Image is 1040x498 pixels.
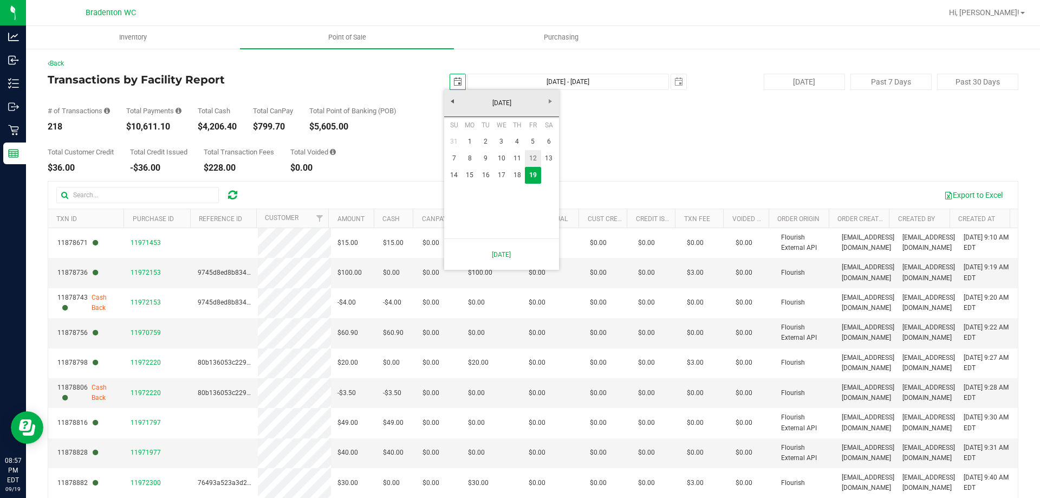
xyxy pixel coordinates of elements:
[958,215,995,223] a: Created At
[198,359,317,366] span: 80b136053c2293792912dfa9d6a7b89a
[130,164,187,172] div: -$36.00
[57,328,98,338] span: 11878756
[842,383,894,403] span: [EMAIL_ADDRESS][DOMAIN_NAME]
[684,215,710,223] a: Txn Fee
[964,353,1011,373] span: [DATE] 9:27 AM EDT
[964,443,1011,463] span: [DATE] 9:31 AM EDT
[842,262,894,283] span: [EMAIL_ADDRESS][DOMAIN_NAME]
[638,418,655,428] span: $0.00
[265,214,298,222] a: Customer
[105,33,161,42] span: Inventory
[454,26,668,49] a: Purchasing
[314,33,381,42] span: Point of Sale
[56,187,219,203] input: Search...
[240,26,454,49] a: Point of Sale
[590,268,607,278] span: $0.00
[383,297,401,308] span: -$4.00
[781,412,829,433] span: Flourish External API
[478,133,493,150] a: 2
[337,238,358,248] span: $15.00
[687,418,704,428] span: $0.00
[736,418,752,428] span: $0.00
[337,328,358,338] span: $60.90
[529,33,593,42] span: Purchasing
[687,268,704,278] span: $3.00
[764,74,845,90] button: [DATE]
[687,358,704,368] span: $3.00
[736,268,752,278] span: $0.00
[468,478,489,488] span: $30.00
[48,74,371,86] h4: Transactions by Facility Report
[383,418,404,428] span: $49.00
[493,133,509,150] a: 3
[57,418,98,428] span: 11878816
[175,107,181,114] i: Sum of all successful, non-voided payment transaction amounts, excluding tips and transaction fees.
[8,55,19,66] inline-svg: Inbound
[204,148,274,156] div: Total Transaction Fees
[131,269,161,276] span: 11972153
[529,478,545,488] span: $0.00
[422,388,439,398] span: $0.00
[444,95,560,112] a: [DATE]
[57,238,98,248] span: 11878671
[525,167,541,184] td: Current focused date is Friday, September 19, 2025
[478,167,493,184] a: 16
[57,293,92,313] span: 11878743
[902,232,955,253] span: [EMAIL_ADDRESS][DOMAIN_NAME]
[422,328,439,338] span: $0.00
[842,412,894,433] span: [EMAIL_ADDRESS][DOMAIN_NAME]
[732,215,786,223] a: Voided Payment
[446,167,462,184] a: 14
[590,358,607,368] span: $0.00
[964,473,1011,493] span: [DATE] 9:40 AM EDT
[468,297,485,308] span: $0.00
[781,443,829,463] span: Flourish External API
[8,148,19,159] inline-svg: Reports
[337,418,358,428] span: $49.00
[131,419,161,426] span: 11971797
[337,215,365,223] a: Amount
[198,269,316,276] span: 9745d8ed8b834c60f12db96d63d58a0a
[638,328,655,338] span: $0.00
[92,293,118,313] span: Cash Back
[382,215,400,223] a: Cash
[462,150,478,167] a: 8
[736,297,752,308] span: $0.00
[309,107,396,114] div: Total Point of Banking (POB)
[92,383,118,403] span: Cash Back
[253,122,293,131] div: $799.70
[330,148,336,156] i: Sum of all voided payment transaction amounts, excluding tips and transaction fees.
[638,358,655,368] span: $0.00
[529,328,545,338] span: $0.00
[422,478,439,488] span: $0.00
[57,268,98,278] span: 11878736
[590,328,607,338] span: $0.00
[736,448,752,458] span: $0.00
[8,125,19,135] inline-svg: Retail
[529,418,545,428] span: $0.00
[422,297,439,308] span: $0.00
[781,297,805,308] span: Flourish
[199,215,242,223] a: Reference ID
[422,268,439,278] span: $0.00
[468,328,485,338] span: $0.00
[462,167,478,184] a: 15
[57,383,92,403] span: 11878806
[450,243,553,266] a: [DATE]
[687,478,704,488] span: $3.00
[198,299,316,306] span: 9745d8ed8b834c60f12db96d63d58a0a
[529,388,545,398] span: $0.00
[383,238,404,248] span: $15.00
[131,449,161,456] span: 11971977
[493,117,509,133] th: Wednesday
[964,412,1011,433] span: [DATE] 9:30 AM EDT
[198,389,317,397] span: 80b136053c2293792912dfa9d6a7b89a
[525,150,541,167] a: 12
[736,478,752,488] span: $0.00
[493,167,509,184] a: 17
[529,268,545,278] span: $0.00
[446,133,462,150] a: 31
[462,117,478,133] th: Monday
[671,74,686,89] span: select
[541,150,557,167] a: 13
